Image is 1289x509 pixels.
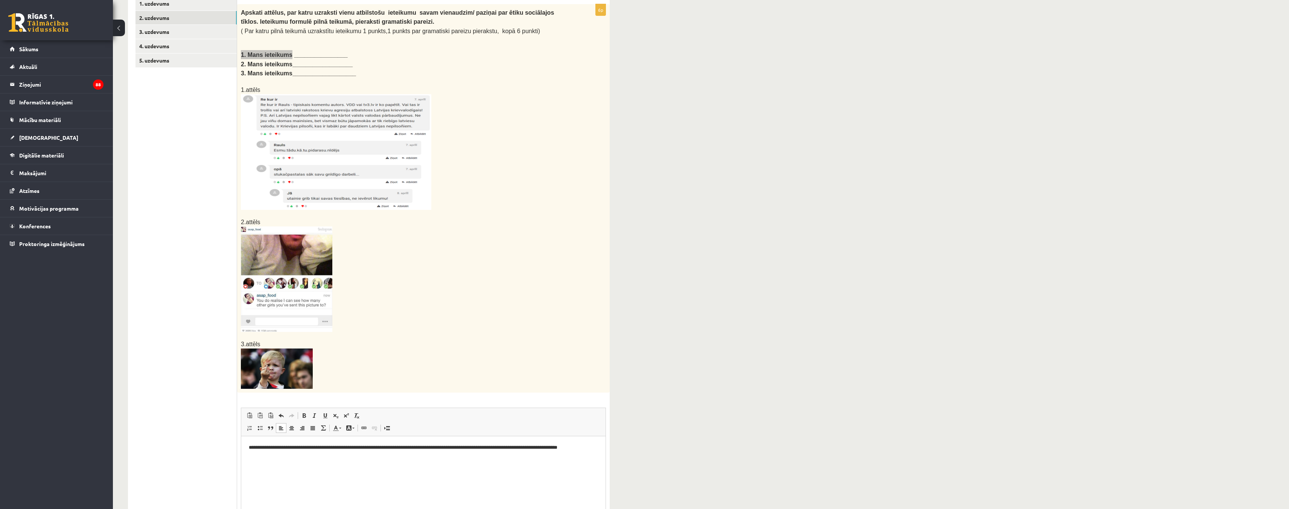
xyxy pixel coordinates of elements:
[330,423,344,433] a: Teksta krāsa
[135,39,237,53] a: 4. uzdevums
[255,423,265,433] a: Ievietot/noņemt sarakstu ar aizzīmēm
[135,11,237,25] a: 2. uzdevums
[19,63,37,70] span: Aktuāli
[10,164,103,182] a: Maksājumi
[352,411,362,420] a: Noņemt stilus
[297,423,307,433] a: Izlīdzināt pa labi
[10,93,103,111] a: Informatīvie ziņojumi
[265,411,276,420] a: Ievietot no Worda
[318,423,329,433] a: Math
[8,13,68,32] a: Rīgas 1. Tālmācības vidusskola
[19,134,78,141] span: [DEMOGRAPHIC_DATA]
[276,411,286,420] a: Atcelt (vadīšanas taustiņš+Z)
[241,52,348,58] b: 1. Mans ieteikums ________________
[241,87,260,93] span: 1.attēls
[244,411,255,420] a: Ielīmēt (vadīšanas taustiņš+V)
[330,411,341,420] a: Apakšraksts
[241,94,431,210] img: media
[286,411,297,420] a: Atkārtot (vadīšanas taustiņš+Y)
[241,61,353,67] b: 2. Mans ieteikums__________________
[595,4,606,16] p: 6p
[341,411,352,420] a: Augšraksts
[241,28,540,34] span: ( Par katru pilnā teikumā uzrakstītu ieteikumu 1 punkts,1 punkts par gramatiski pareizu pierakstu...
[241,341,260,347] span: 3.attēls
[265,423,276,433] a: Bloka citāts
[19,205,79,212] span: Motivācijas programma
[369,423,380,433] a: Atsaistīt
[241,226,332,332] img: media
[19,46,38,52] span: Sākums
[10,235,103,252] a: Proktoringa izmēģinājums
[320,411,330,420] a: Pasvītrojums (vadīšanas taustiņš+U)
[10,147,103,164] a: Digitālie materiāli
[19,76,103,93] legend: Ziņojumi
[19,116,61,123] span: Mācību materiāli
[19,152,64,159] span: Digitālie materiāli
[19,240,85,247] span: Proktoringa izmēģinājums
[241,219,260,225] span: 2.attēls
[307,423,318,433] a: Izlīdzināt malas
[135,25,237,39] a: 3. uzdevums
[241,70,356,76] b: 3. Mans ieteikums___________________
[135,53,237,67] a: 5. uzdevums
[10,182,103,199] a: Atzīmes
[276,423,286,433] a: Izlīdzināt pa kreisi
[19,164,103,182] legend: Maksājumi
[286,423,297,433] a: Centrēti
[19,187,40,194] span: Atzīmes
[244,423,255,433] a: Ievietot/noņemt numurētu sarakstu
[359,423,369,433] a: Saite (vadīšanas taustiņš+K)
[255,411,265,420] a: Ievietot kā vienkāršu tekstu (vadīšanas taustiņš+pārslēgšanas taustiņš+V)
[241,349,313,389] img: media
[10,129,103,146] a: [DEMOGRAPHIC_DATA]
[382,423,392,433] a: Ievietot lapas pārtraukumu drukai
[10,111,103,128] a: Mācību materiāli
[10,40,103,58] a: Sākums
[10,58,103,75] a: Aktuāli
[10,76,103,93] a: Ziņojumi88
[19,223,51,229] span: Konferences
[241,9,554,25] b: Apskati attēlus, par katru uzraksti vienu atbilstošu ieteikumu savam vienaudzim/ paziņai par ētik...
[19,93,103,111] legend: Informatīvie ziņojumi
[93,79,103,90] i: 88
[10,200,103,217] a: Motivācijas programma
[10,217,103,235] a: Konferences
[344,423,357,433] a: Fona krāsa
[309,411,320,420] a: Slīpraksts (vadīšanas taustiņš+I)
[299,411,309,420] a: Treknraksts (vadīšanas taustiņš+B)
